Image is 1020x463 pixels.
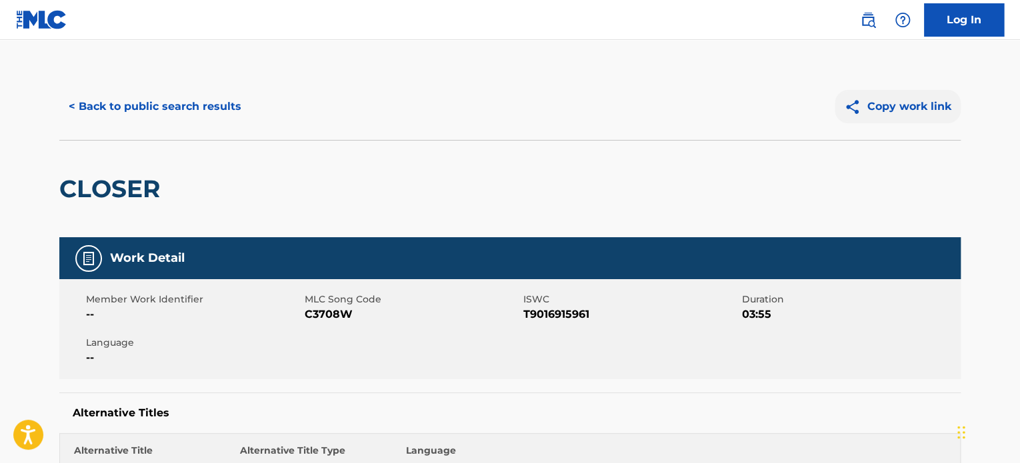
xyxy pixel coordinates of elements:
span: 03:55 [742,306,957,322]
h5: Alternative Titles [73,406,947,420]
button: < Back to public search results [59,90,251,123]
span: -- [86,306,301,322]
span: Member Work Identifier [86,292,301,306]
h5: Work Detail [110,250,185,266]
h2: CLOSER [59,174,167,204]
a: Log In [924,3,1004,37]
img: help [895,12,911,28]
span: C3708W [305,306,520,322]
button: Copy work link [835,90,961,123]
img: Copy work link [844,99,867,115]
img: search [860,12,876,28]
div: Drag [957,412,965,452]
iframe: Chat Widget [953,399,1020,463]
span: -- [86,350,301,366]
img: MLC Logo [16,10,67,29]
span: T9016915961 [523,306,739,322]
div: Help [889,7,916,33]
span: Language [86,336,301,350]
a: Public Search [855,7,881,33]
span: MLC Song Code [305,292,520,306]
span: Duration [742,292,957,306]
img: Work Detail [81,250,97,266]
span: ISWC [523,292,739,306]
